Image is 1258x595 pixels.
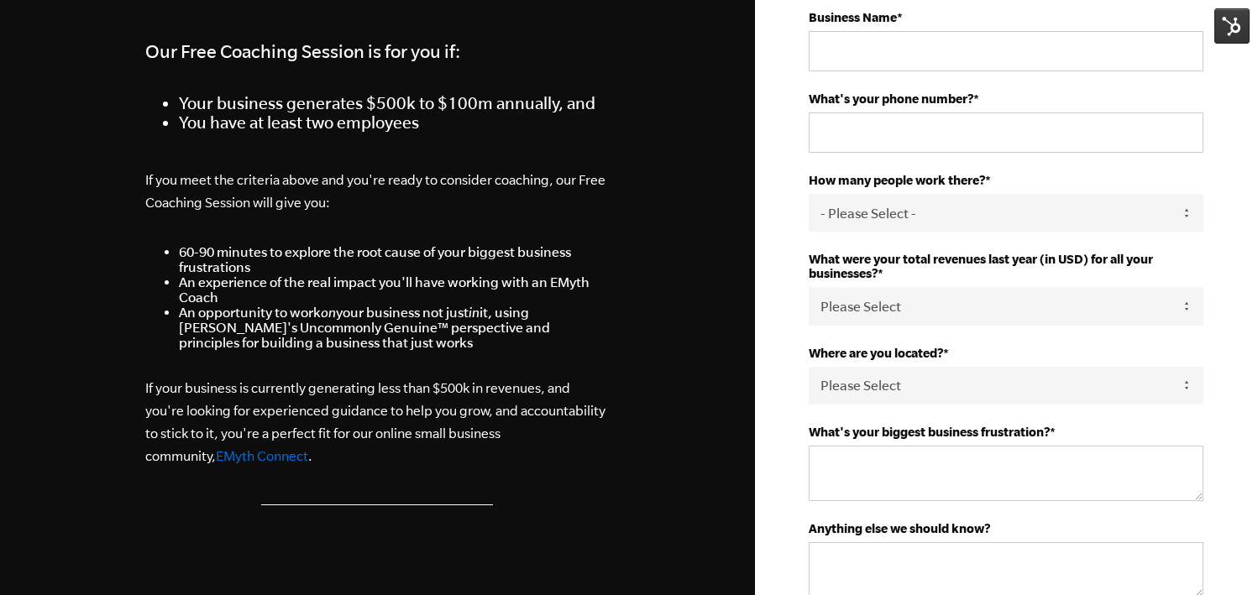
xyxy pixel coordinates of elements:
[809,425,1050,439] strong: What's your biggest business frustration?
[179,305,609,350] li: An opportunity to work your business not just it, using [PERSON_NAME]'s Uncommonly Genuine™ persp...
[1214,8,1250,44] img: HubSpot Tools Menu Toggle
[809,10,897,24] strong: Business Name
[216,448,308,463] a: EMyth Connect
[179,112,609,132] li: You have at least two employees
[145,36,609,66] h4: Our Free Coaching Session is for you if:
[809,346,943,360] strong: Where are you located?
[179,274,609,305] li: An experience of the real impact you'll have working with an EMyth Coach
[145,169,609,214] p: If you meet the criteria above and you're ready to consider coaching, our Free Coaching Session w...
[809,91,973,106] strong: What's your phone number?
[809,173,985,187] strong: How many people work there?
[809,252,1153,280] strong: What were your total revenues last year (in USD) for all your businesses?
[145,377,609,467] p: If your business is currently generating less than $500k in revenues, and you're looking for expe...
[809,521,990,535] strong: Anything else we should know?
[321,305,336,320] em: on
[469,305,480,320] em: in
[179,244,609,274] li: 60-90 minutes to explore the root cause of your biggest business frustrations
[179,93,609,112] li: Your business generates $500k to $100m annually, and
